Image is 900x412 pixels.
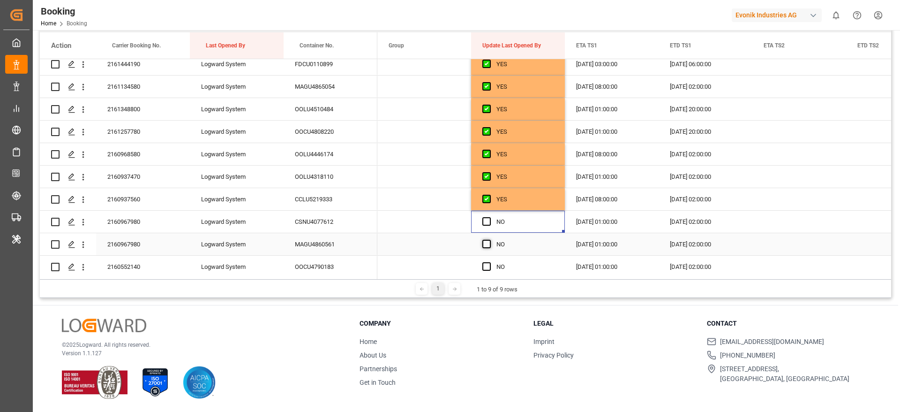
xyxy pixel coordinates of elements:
div: [DATE] 01:00:00 [565,121,659,143]
div: FDCU0110899 [284,53,377,75]
div: [DATE] 02:00:00 [659,256,752,278]
div: Press SPACE to select this row. [40,121,377,143]
div: 2160967980 [96,211,190,233]
div: OOLU4510484 [284,98,377,120]
div: [DATE] 01:00:00 [565,98,659,120]
img: AICPA SOC [183,366,216,399]
div: OOCU4790183 [284,256,377,278]
div: [DATE] 01:00:00 [565,166,659,188]
div: [DATE] 06:00:00 [659,53,752,75]
div: 2160968580 [96,143,190,165]
div: OOCU4808220 [284,121,377,143]
div: [DATE] 01:00:00 [565,233,659,255]
div: Press SPACE to select this row. [40,211,377,233]
div: Press SPACE to select this row. [40,256,377,278]
div: NO [496,211,554,233]
div: Action [51,41,71,50]
div: Press SPACE to select this row. [40,233,377,256]
div: Press SPACE to select this row. [40,98,377,121]
div: Booking [41,4,87,18]
div: Press SPACE to select this row. [40,143,377,166]
a: Partnerships [360,365,397,373]
a: Imprint [533,338,555,345]
div: Press SPACE to select this row. [40,166,377,188]
div: Logward System [190,233,284,255]
div: Logward System [190,98,284,120]
span: [EMAIL_ADDRESS][DOMAIN_NAME] [720,337,824,347]
div: YES [496,121,554,143]
div: YES [496,166,554,188]
div: 2161348800 [96,98,190,120]
span: Container No. [300,42,334,49]
p: Version 1.1.127 [62,349,336,358]
div: [DATE] 02:00:00 [659,188,752,210]
div: 2160967980 [96,233,190,255]
span: [STREET_ADDRESS], [GEOGRAPHIC_DATA], [GEOGRAPHIC_DATA] [720,364,849,384]
div: [DATE] 01:00:00 [565,256,659,278]
div: YES [496,144,554,165]
div: 2160937560 [96,188,190,210]
button: Evonik Industries AG [732,6,825,24]
div: YES [496,76,554,98]
span: Last Opened By [206,42,245,49]
div: [DATE] 02:00:00 [659,233,752,255]
div: OOLU4318110 [284,166,377,188]
a: Privacy Policy [533,351,574,359]
div: 2161444190 [96,53,190,75]
div: NO [496,256,554,278]
span: Carrier Booking No. [112,42,161,49]
div: [DATE] 02:00:00 [659,76,752,98]
span: Update Last Opened By [482,42,541,49]
div: Press SPACE to select this row. [40,53,377,76]
div: Logward System [190,121,284,143]
div: 1 to 9 of 9 rows [477,285,517,294]
a: Home [360,338,377,345]
div: [DATE] 08:00:00 [565,188,659,210]
div: [DATE] 02:00:00 [659,143,752,165]
button: show 0 new notifications [825,5,847,26]
div: Press SPACE to select this row. [40,76,377,98]
h3: Contact [707,319,869,328]
div: 1 [432,283,444,295]
button: Help Center [847,5,868,26]
a: Get in Touch [360,379,396,386]
div: 2161257780 [96,121,190,143]
div: MAGU4865054 [284,76,377,98]
img: ISO 27001 Certification [139,366,172,399]
div: Logward System [190,211,284,233]
div: [DATE] 02:00:00 [659,211,752,233]
img: ISO 9001 & ISO 14001 Certification [62,366,127,399]
div: [DATE] 20:00:00 [659,121,752,143]
div: CSNU4077612 [284,211,377,233]
a: About Us [360,351,386,359]
span: ETA TS1 [576,42,597,49]
span: ETD TS2 [857,42,879,49]
img: Logward Logo [62,319,146,332]
span: [PHONE_NUMBER] [720,351,775,360]
h3: Company [360,319,522,328]
div: [DATE] 01:00:00 [565,211,659,233]
div: 2160937470 [96,166,190,188]
div: Logward System [190,53,284,75]
div: YES [496,53,554,75]
div: Press SPACE to select this row. [40,188,377,211]
span: ETD TS1 [670,42,691,49]
span: ETA TS2 [764,42,785,49]
div: OOLU4446174 [284,143,377,165]
div: Logward System [190,166,284,188]
div: [DATE] 02:00:00 [659,166,752,188]
div: Evonik Industries AG [732,8,822,22]
div: [DATE] 20:00:00 [659,98,752,120]
div: YES [496,189,554,210]
div: Logward System [190,256,284,278]
h3: Legal [533,319,696,328]
div: 2160552140 [96,256,190,278]
div: Logward System [190,76,284,98]
div: MAGU4860561 [284,233,377,255]
div: NO [496,234,554,255]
